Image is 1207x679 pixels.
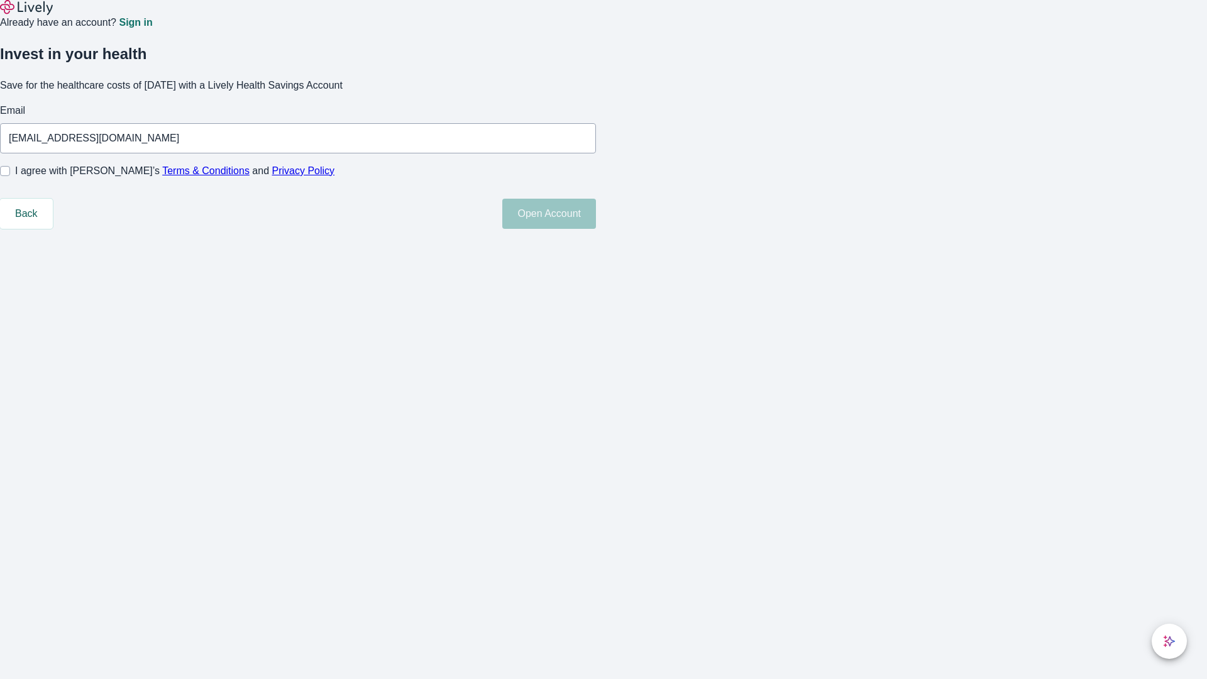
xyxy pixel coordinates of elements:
button: chat [1152,624,1187,659]
a: Privacy Policy [272,165,335,176]
svg: Lively AI Assistant [1163,635,1176,648]
a: Terms & Conditions [162,165,250,176]
a: Sign in [119,18,152,28]
span: I agree with [PERSON_NAME]’s and [15,163,334,179]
